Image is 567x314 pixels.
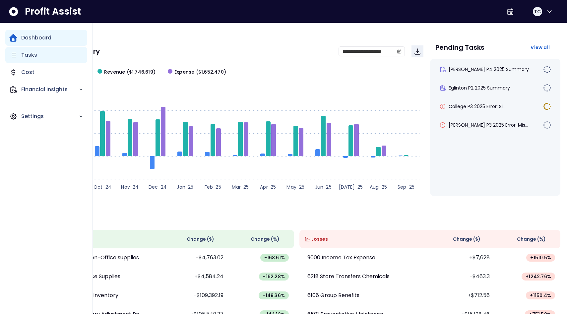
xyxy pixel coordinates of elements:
text: Feb-25 [205,184,221,190]
span: Expense ($1,652,470) [174,69,226,76]
span: -168.61 % [264,254,285,261]
p: 6106 Group Benefits [307,291,359,299]
img: Not yet Started [543,84,551,92]
span: Change (%) [517,236,546,243]
span: + 1510.5 % [530,254,551,261]
p: Dashboard [21,34,51,42]
button: Download [411,45,423,57]
text: May-25 [286,184,304,190]
text: [DATE]-25 [339,184,363,190]
img: In Progress [543,102,551,110]
p: Tasks [21,51,37,59]
p: 9000 Income Tax Expense [307,254,375,262]
td: +$712.56 [430,286,495,305]
text: Jun-25 [315,184,332,190]
text: Jan-25 [177,184,193,190]
img: Not yet Started [543,65,551,73]
span: -149.36 % [263,292,285,299]
span: Change ( $ ) [187,236,214,243]
td: -$4,763.02 [164,248,229,267]
span: View all [531,44,550,51]
span: College P3 2025 Error: Si... [449,103,506,110]
span: [PERSON_NAME] P3 2025 Error: Mis... [449,122,528,128]
td: +$4,584.24 [164,267,229,286]
td: +$7,628 [430,248,495,267]
span: + 1242.76 % [526,273,551,280]
p: Financial Insights [21,86,79,94]
text: Sep-25 [398,184,414,190]
span: Change ( $ ) [453,236,480,243]
td: -$463.3 [430,267,495,286]
text: Apr-25 [260,184,276,190]
span: + 1150.4 % [530,292,551,299]
span: TC [534,8,541,15]
p: 6218 Store Transfers Chemicals [307,273,390,281]
span: Losses [311,236,328,243]
td: -$109,392.19 [164,286,229,305]
text: Nov-24 [121,184,139,190]
img: Not yet Started [543,121,551,129]
span: [PERSON_NAME] P4 2025 Summary [449,66,529,73]
p: Cost [21,68,34,76]
svg: calendar [397,49,402,54]
span: Eglinton P2 2025 Summary [449,85,510,91]
text: Dec-24 [149,184,167,190]
p: Wins & Losses [33,215,560,222]
p: Settings [21,112,79,120]
span: Change (%) [251,236,280,243]
text: Mar-25 [232,184,249,190]
span: Profit Assist [25,6,81,18]
p: Pending Tasks [435,44,484,51]
text: Aug-25 [370,184,387,190]
button: View all [525,41,555,53]
span: -162.28 % [263,273,285,280]
text: Oct-24 [94,184,111,190]
span: Revenue ($1,746,619) [104,69,156,76]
